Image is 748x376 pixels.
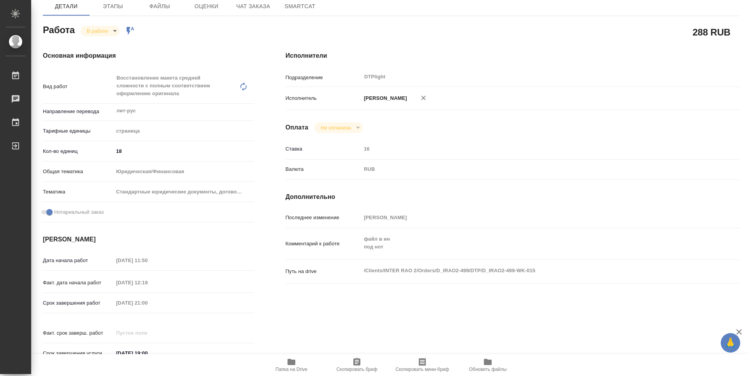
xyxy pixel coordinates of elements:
div: страница [113,124,254,138]
h2: 288 RUB [693,25,730,39]
div: Стандартные юридические документы, договоры, уставы [113,185,254,199]
textarea: файл в ин под нот [361,232,702,254]
p: Общая тематика [43,168,113,176]
div: RUB [361,163,702,176]
span: Чат заказа [235,2,272,11]
h2: Работа [43,22,75,36]
input: Пустое поле [113,327,182,339]
button: Папка на Drive [259,354,324,376]
button: В работе [85,28,110,34]
input: ✎ Введи что-нибудь [113,348,182,359]
p: Исполнитель [286,94,361,102]
input: Пустое поле [361,212,702,223]
p: Подразделение [286,74,361,82]
button: 🙏 [721,333,740,353]
div: Юридическая/Финансовая [113,165,254,178]
input: Пустое поле [113,297,182,309]
p: Срок завершения работ [43,299,113,307]
p: Тематика [43,188,113,196]
h4: Основная информация [43,51,254,60]
h4: [PERSON_NAME] [43,235,254,244]
span: Обновить файлы [469,367,507,372]
input: ✎ Введи что-нибудь [113,145,254,157]
p: Тарифные единицы [43,127,113,135]
span: Скопировать мини-бриф [395,367,449,372]
div: В работе [314,122,362,133]
input: Пустое поле [113,255,182,266]
textarea: /Clients/INTER RAO 2/Orders/D_IRAO2-499/DTP/D_IRAO2-499-WK-015 [361,264,702,277]
input: Пустое поле [361,143,702,154]
div: В работе [81,26,120,36]
span: SmartCat [281,2,319,11]
span: Скопировать бриф [336,367,377,372]
p: Ставка [286,145,361,153]
span: Детали [48,2,85,11]
button: Обновить файлы [455,354,520,376]
h4: Оплата [286,123,309,132]
span: Нотариальный заказ [54,208,104,216]
span: Этапы [94,2,132,11]
p: Факт. дата начала работ [43,279,113,287]
p: Дата начала работ [43,257,113,264]
button: Скопировать мини-бриф [390,354,455,376]
p: Вид работ [43,83,113,90]
span: 🙏 [724,335,737,351]
h4: Исполнители [286,51,739,60]
p: Путь на drive [286,268,361,275]
button: Удалить исполнителя [415,89,432,106]
p: Срок завершения услуги [43,349,113,357]
p: Направление перевода [43,108,113,115]
span: Папка на Drive [275,367,307,372]
p: Последнее изменение [286,214,361,222]
button: Скопировать бриф [324,354,390,376]
p: [PERSON_NAME] [361,94,407,102]
h4: Дополнительно [286,192,739,202]
span: Файлы [141,2,178,11]
span: Оценки [188,2,225,11]
p: Валюта [286,165,361,173]
p: Комментарий к работе [286,240,361,248]
button: Не оплачена [318,124,353,131]
p: Факт. срок заверш. работ [43,329,113,337]
input: Пустое поле [113,277,182,288]
p: Кол-во единиц [43,147,113,155]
